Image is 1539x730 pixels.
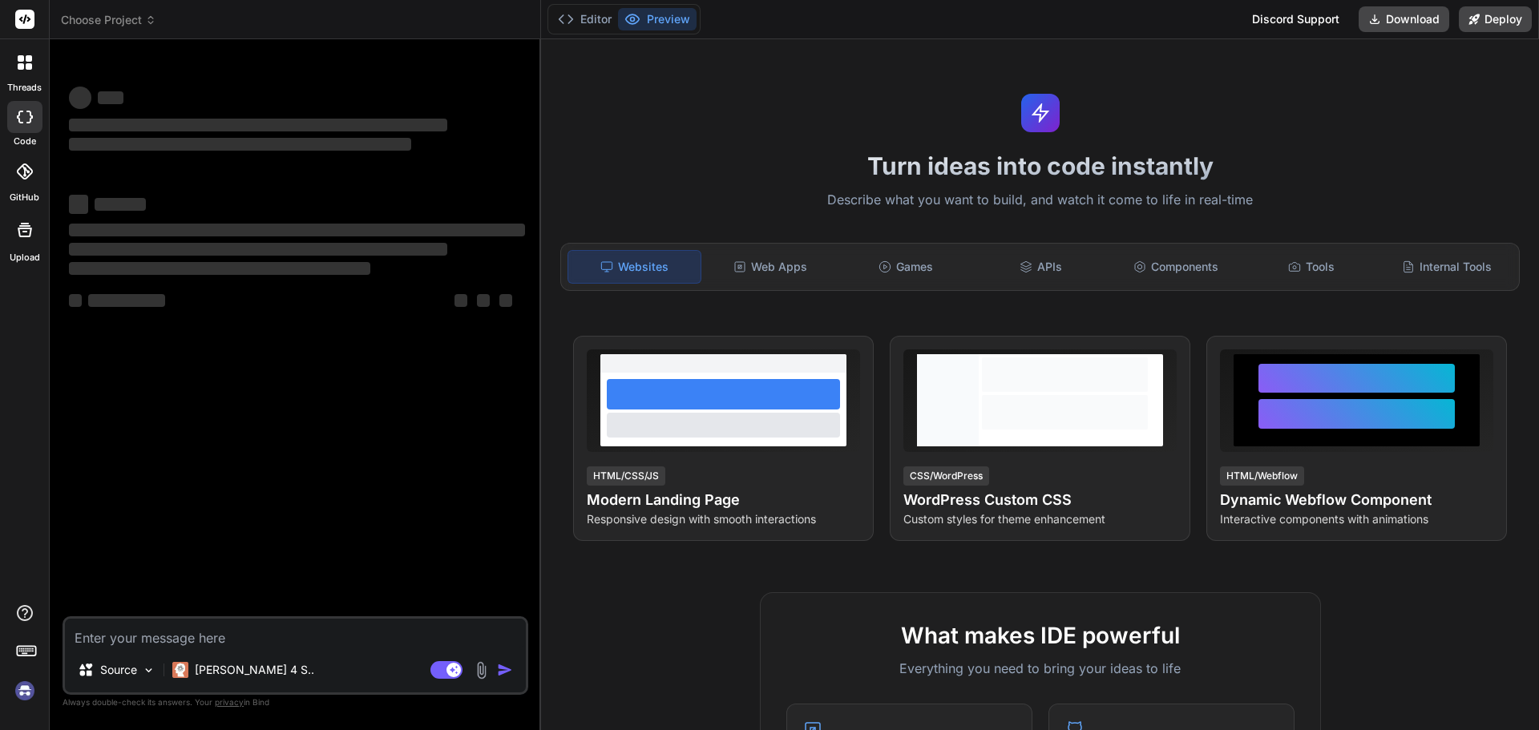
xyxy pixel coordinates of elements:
[1242,6,1349,32] div: Discord Support
[551,190,1529,211] p: Describe what you want to build, and watch it come to life in real-time
[975,250,1107,284] div: APIs
[1220,466,1304,486] div: HTML/Webflow
[472,661,491,680] img: attachment
[618,8,697,30] button: Preview
[903,466,989,486] div: CSS/WordPress
[1110,250,1242,284] div: Components
[61,12,156,28] span: Choose Project
[69,262,370,275] span: ‌
[551,151,1529,180] h1: Turn ideas into code instantly
[14,135,36,148] label: code
[69,138,411,151] span: ‌
[88,294,165,307] span: ‌
[497,662,513,678] img: icon
[1246,250,1378,284] div: Tools
[1380,250,1513,284] div: Internal Tools
[69,294,82,307] span: ‌
[840,250,972,284] div: Games
[195,662,314,678] p: [PERSON_NAME] 4 S..
[1359,6,1449,32] button: Download
[786,619,1295,652] h2: What makes IDE powerful
[499,294,512,307] span: ‌
[100,662,137,678] p: Source
[95,198,146,211] span: ‌
[98,91,123,104] span: ‌
[10,251,40,264] label: Upload
[63,695,528,710] p: Always double-check its answers. Your in Bind
[69,87,91,109] span: ‌
[7,81,42,95] label: threads
[215,697,244,707] span: privacy
[587,489,860,511] h4: Modern Landing Page
[786,659,1295,678] p: Everything you need to bring your ideas to life
[587,466,665,486] div: HTML/CSS/JS
[172,662,188,678] img: Claude 4 Sonnet
[568,250,701,284] div: Websites
[454,294,467,307] span: ‌
[903,511,1177,527] p: Custom styles for theme enhancement
[477,294,490,307] span: ‌
[1220,511,1493,527] p: Interactive components with animations
[11,677,38,704] img: signin
[705,250,837,284] div: Web Apps
[903,489,1177,511] h4: WordPress Custom CSS
[10,191,39,204] label: GitHub
[587,511,860,527] p: Responsive design with smooth interactions
[1459,6,1532,32] button: Deploy
[69,195,88,214] span: ‌
[551,8,618,30] button: Editor
[69,119,447,131] span: ‌
[69,224,525,236] span: ‌
[1220,489,1493,511] h4: Dynamic Webflow Component
[69,243,447,256] span: ‌
[142,663,156,677] img: Pick Models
